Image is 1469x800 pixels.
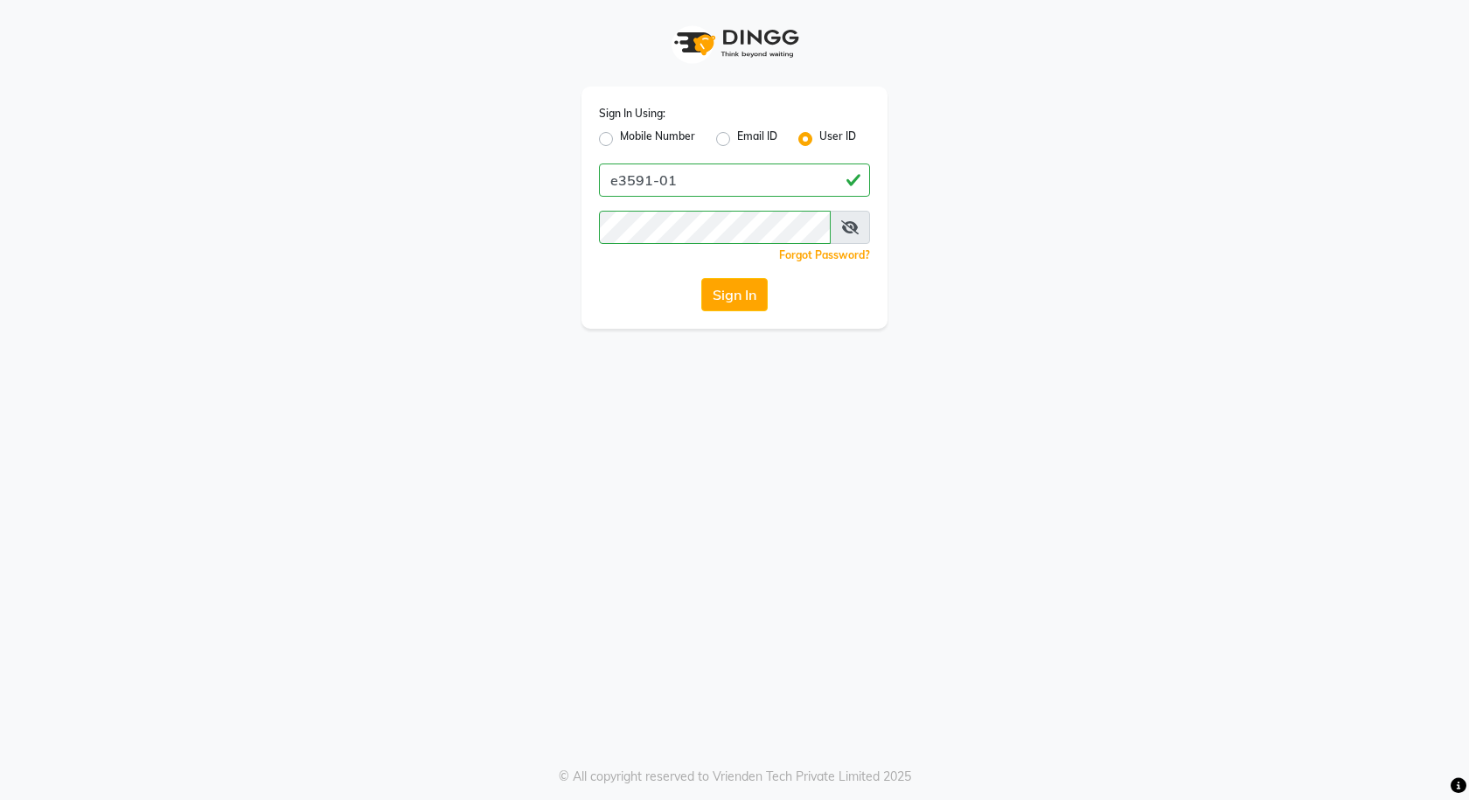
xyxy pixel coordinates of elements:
input: Username [599,163,870,197]
img: logo1.svg [665,17,804,69]
button: Sign In [701,278,768,311]
a: Forgot Password? [779,248,870,261]
label: Sign In Using: [599,106,665,122]
input: Username [599,211,831,244]
label: User ID [819,129,856,150]
label: Email ID [737,129,777,150]
label: Mobile Number [620,129,695,150]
